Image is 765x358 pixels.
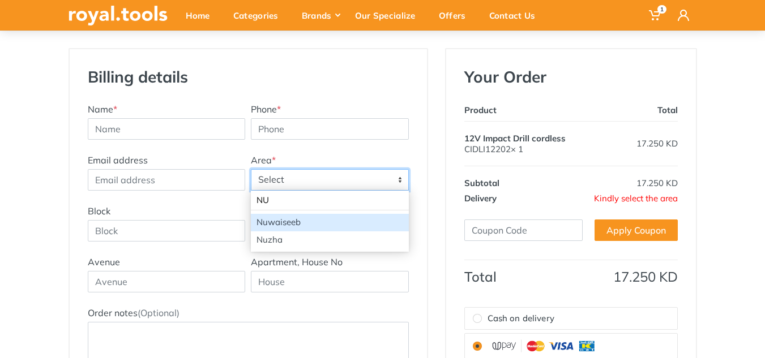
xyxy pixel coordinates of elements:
[464,102,594,122] th: Product
[88,204,110,218] label: Block
[251,102,281,116] label: Phone
[464,166,594,191] th: Subtotal
[594,138,678,149] div: 17.250 KD
[138,307,180,318] span: (Optional)
[488,338,601,353] img: upay.png
[251,118,409,140] input: Phone
[464,121,594,166] td: CIDLI12202× 1
[594,193,678,204] span: Kindly select the area
[88,118,246,140] input: Name
[178,3,225,27] div: Home
[88,255,120,269] label: Avenue
[251,170,408,190] span: Select
[464,260,594,284] th: Total
[251,153,276,167] label: Area
[88,153,148,167] label: Email address
[595,219,678,241] a: Apply Coupon
[225,3,294,27] div: Categories
[88,169,246,191] input: Email address
[464,219,583,241] input: Coupon Code
[613,268,678,285] span: 17.250 KD
[594,166,678,191] td: 17.250 KD
[85,67,249,87] h3: Billing details
[251,214,409,231] li: Nuwaiseeb
[294,3,347,27] div: Brands
[88,271,246,292] input: Avenue
[251,271,409,292] input: House
[481,3,551,27] div: Contact Us
[251,255,343,269] label: Apartment, House No
[464,133,566,144] span: 12V Impact Drill cordless
[88,220,246,241] input: Block
[88,102,117,116] label: Name
[594,102,678,122] th: Total
[464,67,678,87] h3: Your Order
[347,3,431,27] div: Our Specialize
[251,231,409,249] li: Nuzha
[431,3,481,27] div: Offers
[657,5,666,14] span: 1
[69,6,168,25] img: royal.tools Logo
[88,306,180,320] label: Order notes
[488,312,554,325] span: Cash on delivery
[464,191,594,206] th: Delivery
[251,169,409,191] span: Select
